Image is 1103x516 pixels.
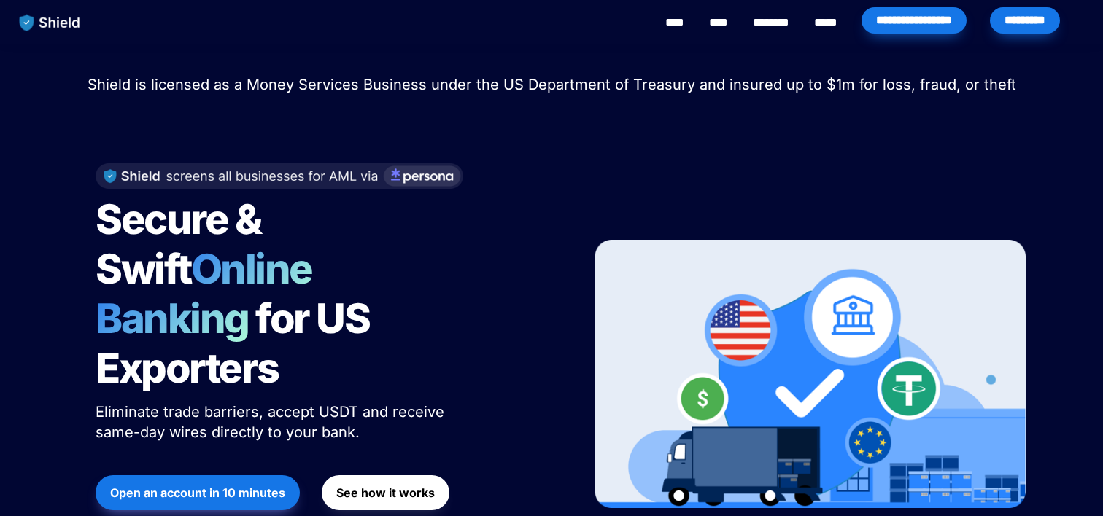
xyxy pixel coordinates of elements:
strong: Open an account in 10 minutes [110,485,285,500]
button: See how it works [322,475,449,510]
button: Open an account in 10 minutes [96,475,300,510]
span: Shield is licensed as a Money Services Business under the US Department of Treasury and insured u... [88,76,1016,93]
span: for US Exporters [96,294,376,393]
span: Secure & Swift [96,195,268,294]
strong: See how it works [336,485,435,500]
span: Online Banking [96,244,327,343]
span: Eliminate trade barriers, accept USDT and receive same-day wires directly to your bank. [96,403,449,441]
img: website logo [12,7,88,38]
